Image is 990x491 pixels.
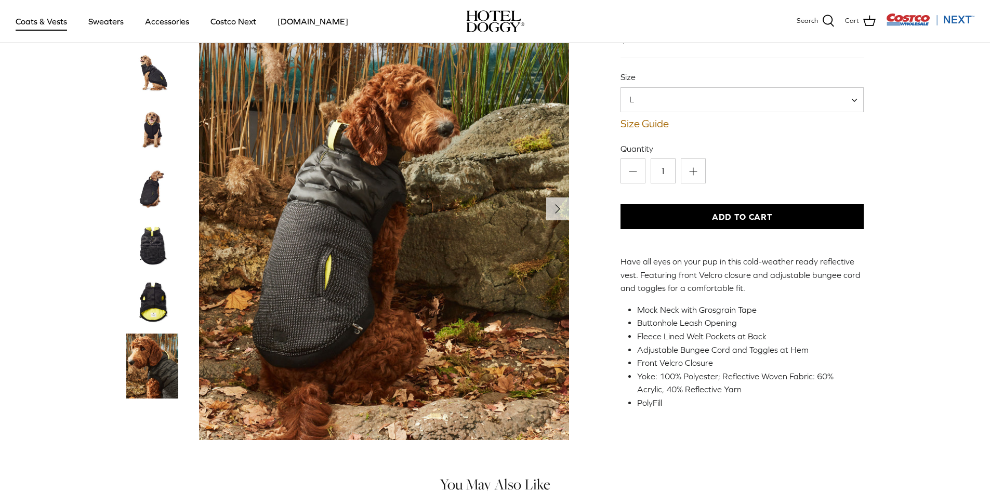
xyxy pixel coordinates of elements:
label: Size [621,71,864,83]
button: Add to Cart [621,204,864,229]
a: Coats & Vests [6,4,76,39]
a: Sweaters [79,4,133,39]
p: Have all eyes on your pup in this cold-weather ready reflective vest. Featuring front Velcro clos... [621,255,864,295]
a: Thumbnail Link [126,162,178,214]
a: Visit Costco Next [886,20,974,28]
a: Thumbnail Link [126,105,178,157]
li: Mock Neck with Grosgrain Tape [637,303,856,317]
label: Quantity [621,143,864,154]
a: Cart [845,15,876,28]
a: [DOMAIN_NAME] [268,4,358,39]
button: Next [546,197,569,220]
li: Fleece Lined Welt Pockets at Back [637,330,856,343]
li: Buttonhole Leash Opening [637,316,856,330]
span: Search [797,16,818,26]
a: Accessories [136,4,199,39]
a: Thumbnail Link [126,276,178,328]
a: Thumbnail Link [126,48,178,100]
a: Costco Next [201,4,266,39]
a: Thumbnail Link [126,334,178,399]
li: PolyFill [637,396,856,410]
a: Search [797,15,835,28]
input: Quantity [651,158,676,183]
li: Yoke: 100% Polyester; Reflective Woven Fabric: 60% Acrylic, 40% Reflective Yarn [637,370,856,396]
a: Thumbnail Link [126,219,178,271]
li: Adjustable Bungee Cord and Toggles at Hem [637,343,856,357]
li: Front Velcro Closure [637,356,856,370]
img: hoteldoggycom [466,10,524,32]
span: Cart [845,16,859,26]
span: L [621,94,655,105]
a: Size Guide [621,117,864,130]
img: Costco Next [886,13,974,26]
a: hoteldoggy.com hoteldoggycom [466,10,524,32]
span: L [621,87,864,112]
